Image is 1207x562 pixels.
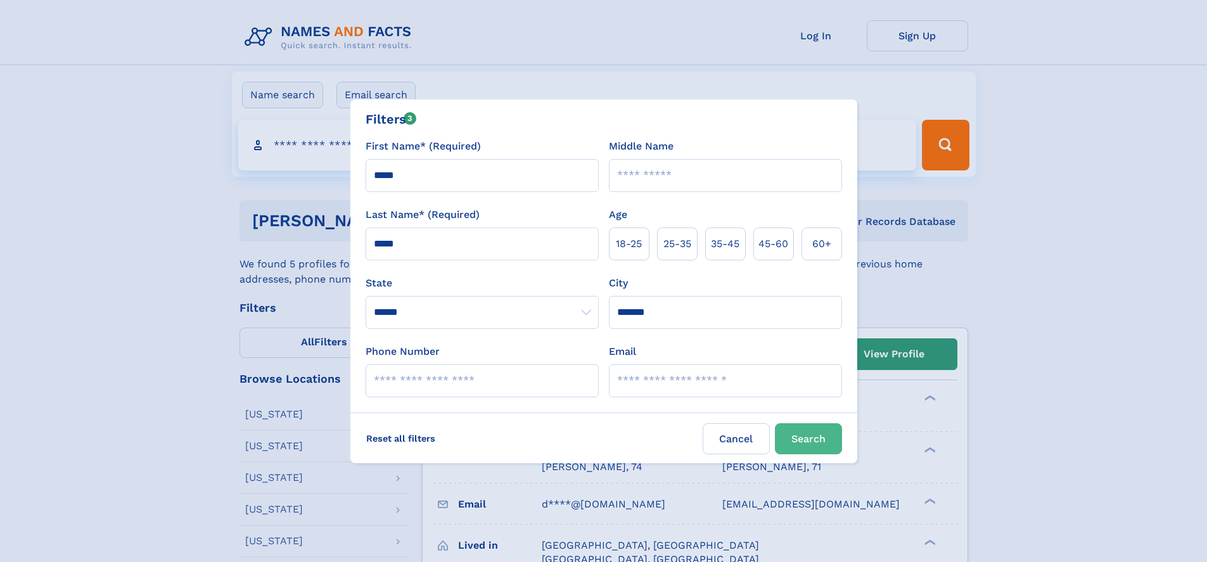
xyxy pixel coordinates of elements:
[366,207,480,222] label: Last Name* (Required)
[775,423,842,454] button: Search
[609,344,636,359] label: Email
[812,236,831,252] span: 60+
[711,236,739,252] span: 35‑45
[758,236,788,252] span: 45‑60
[358,423,444,454] label: Reset all filters
[366,139,481,154] label: First Name* (Required)
[609,207,627,222] label: Age
[663,236,691,252] span: 25‑35
[609,276,628,291] label: City
[366,276,599,291] label: State
[609,139,674,154] label: Middle Name
[366,344,440,359] label: Phone Number
[616,236,642,252] span: 18‑25
[703,423,770,454] label: Cancel
[366,110,417,129] div: Filters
